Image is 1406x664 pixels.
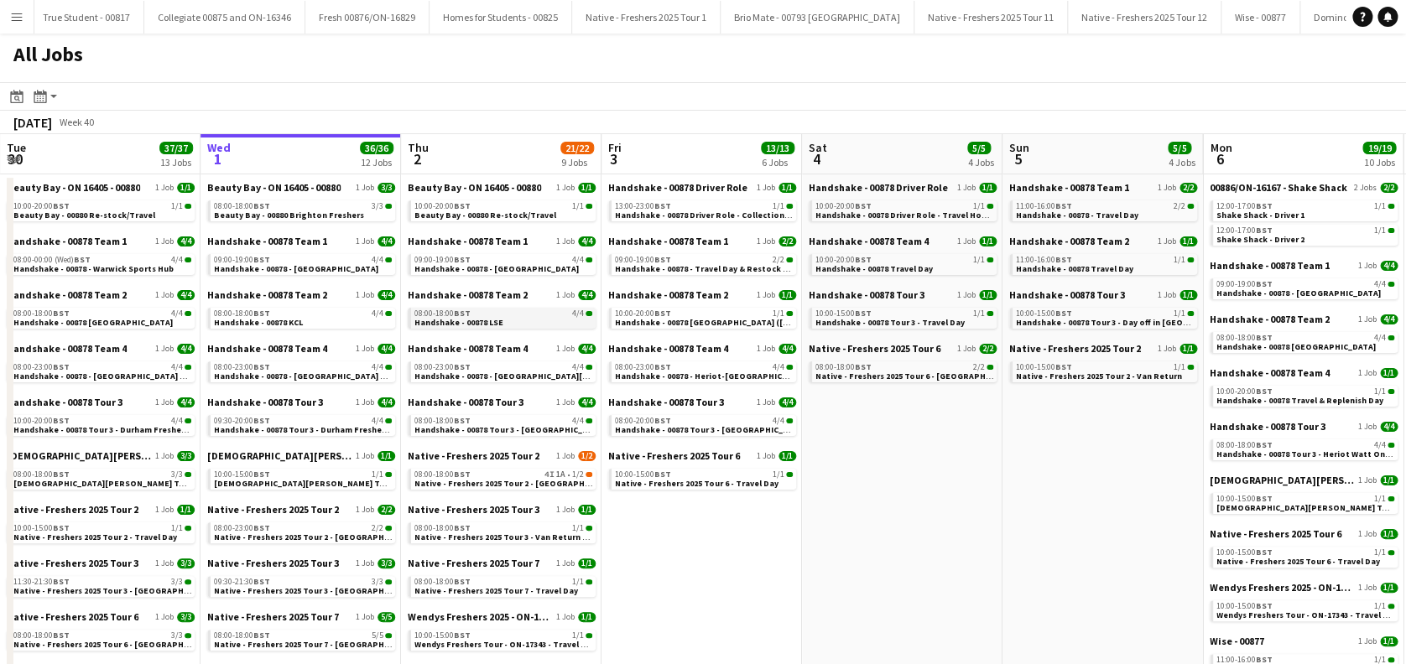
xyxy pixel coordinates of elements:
span: Handshake - 00878 Tour 3 [7,396,122,408]
div: Handshake - 00878 Team 41 Job4/408:00-23:00BST4/4Handshake - 00878 - [GEOGRAPHIC_DATA] On Site Day [7,342,195,396]
span: Handshake - 00878 Driver Role [809,181,948,194]
a: 11:00-16:00BST2/2Handshake - 00878 - Travel Day [1016,200,1194,220]
span: 4/4 [177,344,195,354]
span: 1/1 [1179,344,1197,354]
span: Handshake - 00878 Team 2 [408,288,528,301]
a: 08:00-00:00 (Wed)BST4/4Handshake - 00878 - Warwick Sports Hub [13,254,191,273]
span: 08:00-00:00 (Wed) [13,256,91,264]
div: Handshake - 00878 Team 41 Job1/110:00-20:00BST1/1Handshake - 00878 Travel Day [809,235,997,288]
span: 2/2 [979,344,997,354]
span: 1 Job [1158,183,1176,193]
a: Native - Freshers 2025 Tour 21 Job1/1 [1009,342,1197,355]
span: 2 Jobs [1354,183,1377,193]
a: Handshake - 00878 Team 41 Job4/4 [608,342,796,355]
a: Handshake - 00878 Driver Role1 Job1/1 [809,181,997,194]
a: Handshake - 00878 Team 21 Job1/1 [608,288,796,301]
div: Handshake - 00878 Team 41 Job4/408:00-23:00BST4/4Handshake - 00878 - [GEOGRAPHIC_DATA][PERSON_NAM... [408,342,596,396]
span: 10:00-15:00 [1016,363,1072,371]
a: 12:00-17:00BST1/1Shake Shack - Driver 1 [1216,200,1394,220]
a: 08:00-23:00BST4/4Handshake - 00878 - [GEOGRAPHIC_DATA] On Site Day [13,361,191,381]
span: 1 Job [1158,236,1176,246]
a: Handshake - 00878 Team 41 Job4/4 [408,342,596,355]
span: 1/1 [1380,368,1398,378]
div: Handshake - 00878 Tour 31 Job4/409:30-20:00BST4/4Handshake - 00878 Tour 3 - Durham Freshers Day 2 [207,396,395,449]
a: 09:00-19:00BST4/4Handshake - 00878 - [GEOGRAPHIC_DATA] [414,254,592,273]
button: Native - Freshers 2025 Tour 11 [914,1,1068,34]
a: 10:00-15:00BST1/1Handshake - 00878 Tour 3 - Day off in [GEOGRAPHIC_DATA] [1016,308,1194,327]
span: Handshake - 00878 Restock (Southend) [615,317,867,328]
span: 1 Job [356,183,374,193]
span: 4/4 [1380,314,1398,324]
span: Handshake - 00878 Team 1 [1009,181,1129,194]
span: BST [454,308,471,319]
span: Handshake - 00878 LSE [414,317,503,328]
a: 10:00-20:00BST1/1Handshake - 00878 Travel Day [815,254,993,273]
span: 4/4 [572,363,584,371]
span: BST [654,254,671,265]
span: 1/1 [177,183,195,193]
span: 1/1 [1374,226,1386,235]
a: Handshake - 00878 Team 11 Job4/4 [408,235,596,247]
span: Handshake - 00878 Team 4 [207,342,327,355]
a: 08:00-23:00BST4/4Handshake - 00878 - [GEOGRAPHIC_DATA] On Site Day [214,361,392,381]
span: 4/4 [779,344,796,354]
span: Handshake - 00878 - Lancaster [414,263,579,274]
span: BST [253,308,270,319]
span: 2/2 [779,236,796,246]
span: 1/1 [578,183,596,193]
a: 10:00-20:00BST1/1Beauty Bay - 00880 Re-stock/Travel [13,200,191,220]
span: Handshake - 00878 - Strathclyde University On Site Day [13,371,227,381]
span: BST [53,361,70,372]
a: Handshake - 00878 Driver Role1 Job1/1 [608,181,796,194]
span: 1/1 [979,236,997,246]
span: 1/1 [979,290,997,300]
span: 1 Job [957,183,976,193]
span: 10:00-15:00 [815,309,872,318]
div: Handshake - 00878 Team 11 Job4/409:00-19:00BST4/4Handshake - 00878 - [GEOGRAPHIC_DATA] [1210,259,1398,313]
span: Handshake - 00878 - Leicester [1216,288,1381,298]
span: BST [454,200,471,211]
a: 08:00-18:00BST4/4Handshake - 00878 LSE [414,308,592,327]
span: 10:00-20:00 [815,202,872,210]
span: 1 Job [1158,290,1176,300]
span: 1 Job [356,290,374,300]
a: Handshake - 00878 Team 41 Job4/4 [7,342,195,355]
a: Beauty Bay - ON 16405 - 008801 Job3/3 [207,181,395,194]
span: Handshake - 00878 Team 4 [608,342,728,355]
span: Handshake - 00878 Team 1 [207,235,327,247]
div: Handshake - 00878 Team 21 Job4/408:00-18:00BST4/4Handshake - 00878 [GEOGRAPHIC_DATA] [1210,313,1398,366]
div: Handshake - 00878 Tour 31 Job1/110:00-15:00BST1/1Handshake - 00878 Tour 3 - Travel Day [809,288,997,342]
span: 1 Job [957,290,976,300]
span: 1/1 [973,256,985,264]
span: 1/1 [773,309,784,318]
span: Beauty Bay - 00880 Re-stock/Travel [414,210,556,220]
div: 00886/ON-16167 - Shake Shack2 Jobs2/212:00-17:00BST1/1Shake Shack - Driver 112:00-17:00BST1/1Shak... [1210,181,1398,259]
span: Handshake - 00878 Team 1 [1210,259,1330,272]
span: 10:00-15:00 [1016,309,1072,318]
span: BST [53,200,70,211]
a: 09:00-19:00BST2/2Handshake - 00878 - Travel Day & Restock Day [615,254,793,273]
div: Handshake - 00878 Tour 31 Job1/110:00-15:00BST1/1Handshake - 00878 Tour 3 - Day off in [GEOGRAPHI... [1009,288,1197,342]
span: BST [74,254,91,265]
span: BST [53,308,70,319]
span: Native - Freshers 2025 Tour 2 - Van Return [1016,371,1182,381]
button: Collegiate 00875 and ON-16346 [144,1,305,34]
span: Handshake - 00878 Team 4 [809,235,929,247]
span: Handshake - 00878 Team 4 [408,342,528,355]
a: 10:00-20:00BST1/1Handshake - 00878 [GEOGRAPHIC_DATA] ([GEOGRAPHIC_DATA]) [615,308,793,327]
span: 1 Job [556,236,575,246]
span: 08:00-18:00 [214,309,270,318]
span: 4/4 [572,256,584,264]
a: 08:00-18:00BST4/4Handshake - 00878 [GEOGRAPHIC_DATA] [13,308,191,327]
span: 3/3 [372,202,383,210]
span: BST [1055,361,1072,372]
span: 1/1 [572,202,584,210]
span: Handshake - 00878 Travel Day [815,263,933,274]
div: Handshake - 00878 Team 11 Job4/409:00-19:00BST4/4Handshake - 00878 - [GEOGRAPHIC_DATA] [408,235,596,288]
span: 1/1 [1179,236,1197,246]
div: Handshake - 00878 Tour 31 Job4/410:00-20:00BST4/4Handshake - 00878 Tour 3 - Durham Freshers Day 1 [7,396,195,449]
span: 1 Job [155,236,174,246]
a: Handshake - 00878 Team 21 Job1/1 [1009,235,1197,247]
a: Handshake - 00878 Team 21 Job4/4 [207,288,395,301]
div: Handshake - 00878 Team 21 Job1/111:00-16:00BST1/1Handshake - 00878 Travel Day [1009,235,1197,288]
